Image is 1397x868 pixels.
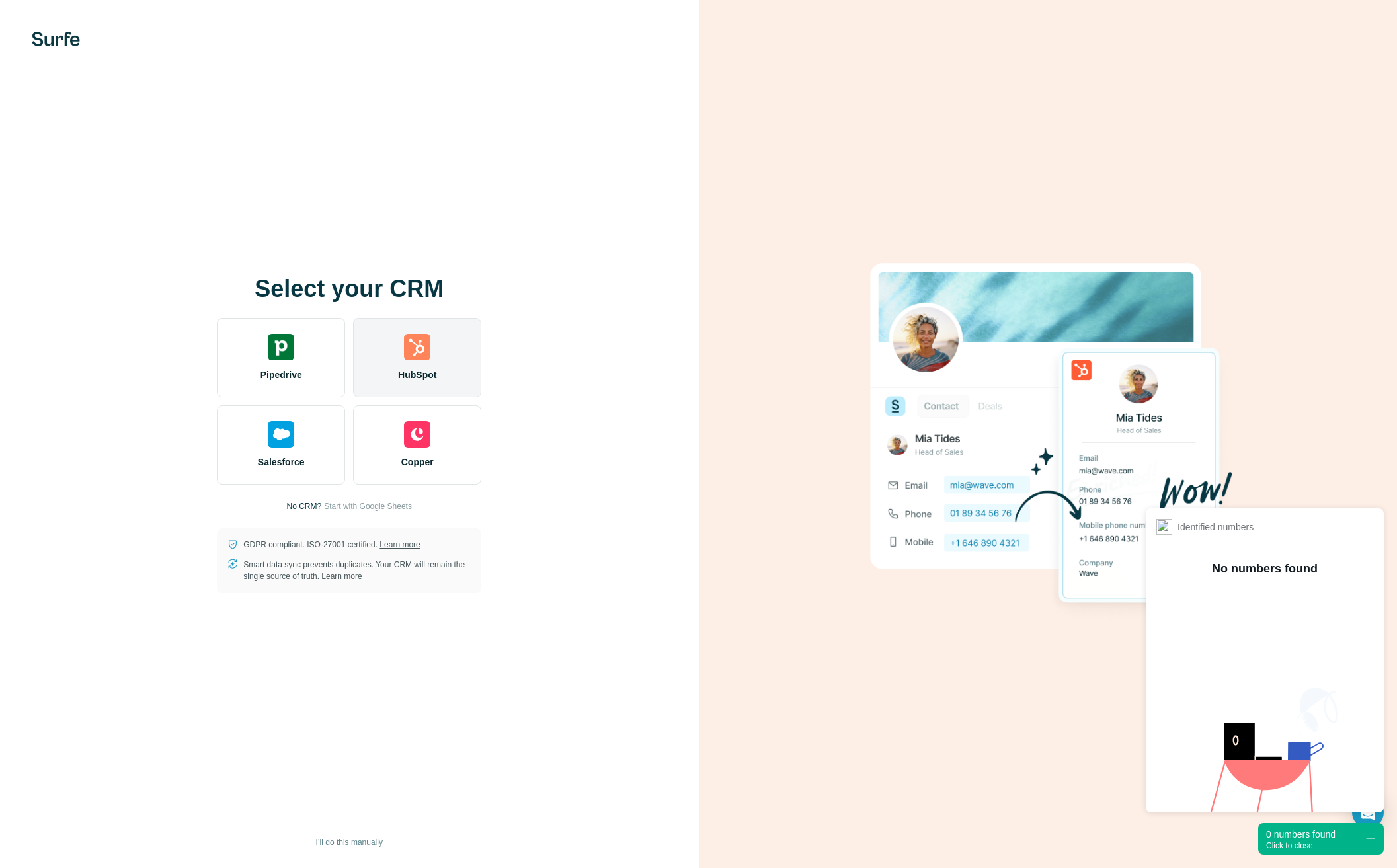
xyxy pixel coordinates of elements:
p: No CRM? [287,500,322,512]
span: Copper [401,455,434,469]
img: copper's logo [404,421,430,448]
p: GDPR compliant. ISO-27001 certified. [243,539,420,551]
p: Smart data sync prevents duplicates. Your CRM will remain the single source of truth. [243,559,471,582]
img: pipedrive's logo [268,334,294,360]
img: salesforce's logo [268,421,294,448]
span: HubSpot [398,368,436,381]
img: HUBSPOT image [863,243,1233,626]
button: I’ll do this manually [307,832,392,852]
h1: Select your CRM [217,276,481,302]
button: Start with Google Sheets [324,500,412,512]
span: Salesforce [258,455,305,469]
span: I’ll do this manually [316,836,383,848]
span: Pipedrive [260,368,302,381]
a: Learn more [321,572,362,581]
img: hubspot's logo [404,334,430,360]
img: Surfe's logo [32,32,80,46]
a: Learn more [379,540,420,549]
